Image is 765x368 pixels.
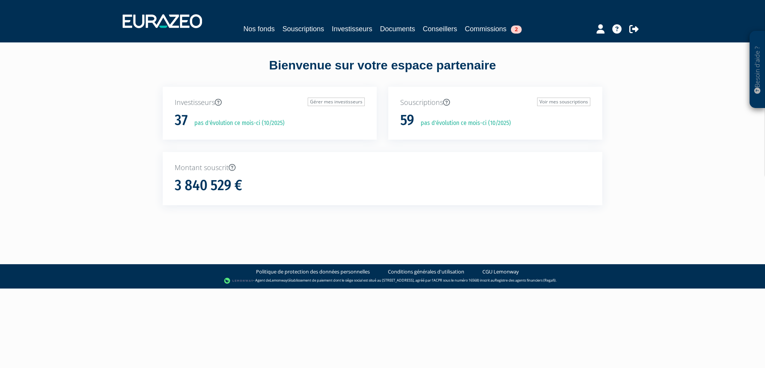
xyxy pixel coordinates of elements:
[495,278,556,283] a: Registre des agents financiers (Regafi)
[537,98,590,106] a: Voir mes souscriptions
[423,24,457,34] a: Conseillers
[256,268,370,275] a: Politique de protection des données personnelles
[400,98,590,108] p: Souscriptions
[243,24,275,34] a: Nos fonds
[380,24,415,34] a: Documents
[332,24,372,34] a: Investisseurs
[224,277,254,285] img: logo-lemonway.png
[400,112,414,128] h1: 59
[282,24,324,34] a: Souscriptions
[482,268,519,275] a: CGU Lemonway
[308,98,365,106] a: Gérer mes investisseurs
[270,278,288,283] a: Lemonway
[8,277,757,285] div: - Agent de (établissement de paiement dont le siège social est situé au [STREET_ADDRESS], agréé p...
[123,14,202,28] img: 1732889491-logotype_eurazeo_blanc_rvb.png
[511,25,522,34] span: 2
[175,98,365,108] p: Investisseurs
[189,119,285,128] p: pas d'évolution ce mois-ci (10/2025)
[157,57,608,87] div: Bienvenue sur votre espace partenaire
[175,177,242,194] h1: 3 840 529 €
[753,35,762,105] p: Besoin d'aide ?
[465,24,522,34] a: Commissions2
[415,119,511,128] p: pas d'évolution ce mois-ci (10/2025)
[175,112,188,128] h1: 37
[388,268,464,275] a: Conditions générales d'utilisation
[175,163,590,173] p: Montant souscrit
